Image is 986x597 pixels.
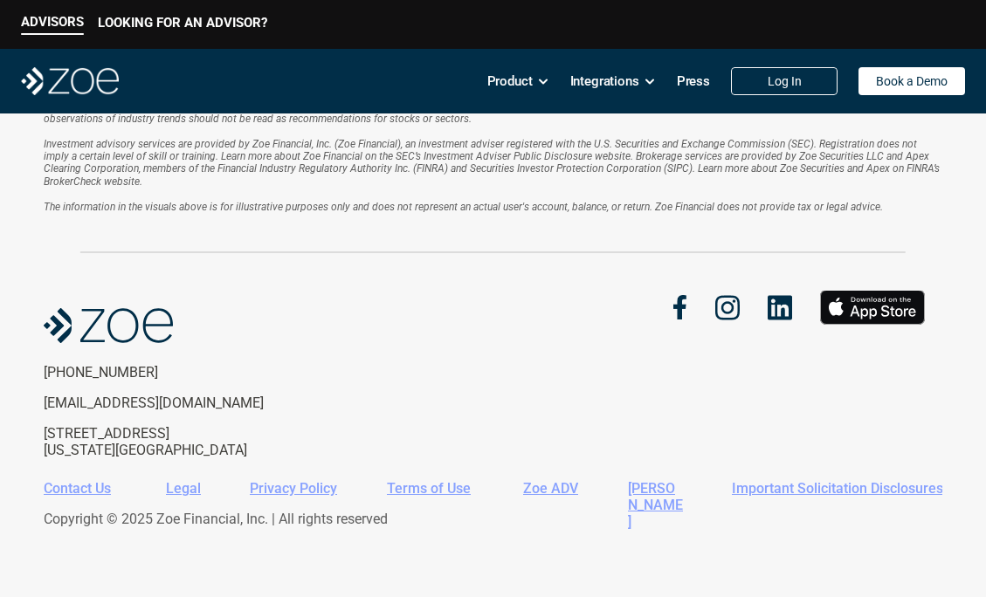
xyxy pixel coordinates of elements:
[98,15,267,31] p: LOOKING FOR AN ADVISOR?
[44,395,330,411] p: [EMAIL_ADDRESS][DOMAIN_NAME]
[44,138,942,188] em: Investment advisory services are provided by Zoe Financial, Inc. (Zoe Financial), an investment a...
[487,68,533,94] p: Product
[731,67,838,95] a: Log In
[768,74,802,89] p: Log In
[44,511,929,527] p: Copyright © 2025 Zoe Financial, Inc. | All rights reserved
[677,68,710,94] p: Press
[44,425,330,458] p: [STREET_ADDRESS] [US_STATE][GEOGRAPHIC_DATA]
[44,480,111,497] a: Contact Us
[44,201,883,213] em: The information in the visuals above is for illustrative purposes only and does not represent an ...
[876,74,948,89] p: Book a Demo
[523,480,578,497] a: Zoe ADV
[732,480,943,497] a: Important Solicitation Disclosures
[628,480,683,530] a: [PERSON_NAME]
[387,480,471,497] a: Terms of Use
[677,64,710,99] a: Press
[250,480,337,497] a: Privacy Policy
[21,14,84,30] p: ADVISORS
[44,364,330,381] p: [PHONE_NUMBER]
[570,68,639,94] p: Integrations
[858,67,965,95] a: Book a Demo
[166,480,201,497] a: Legal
